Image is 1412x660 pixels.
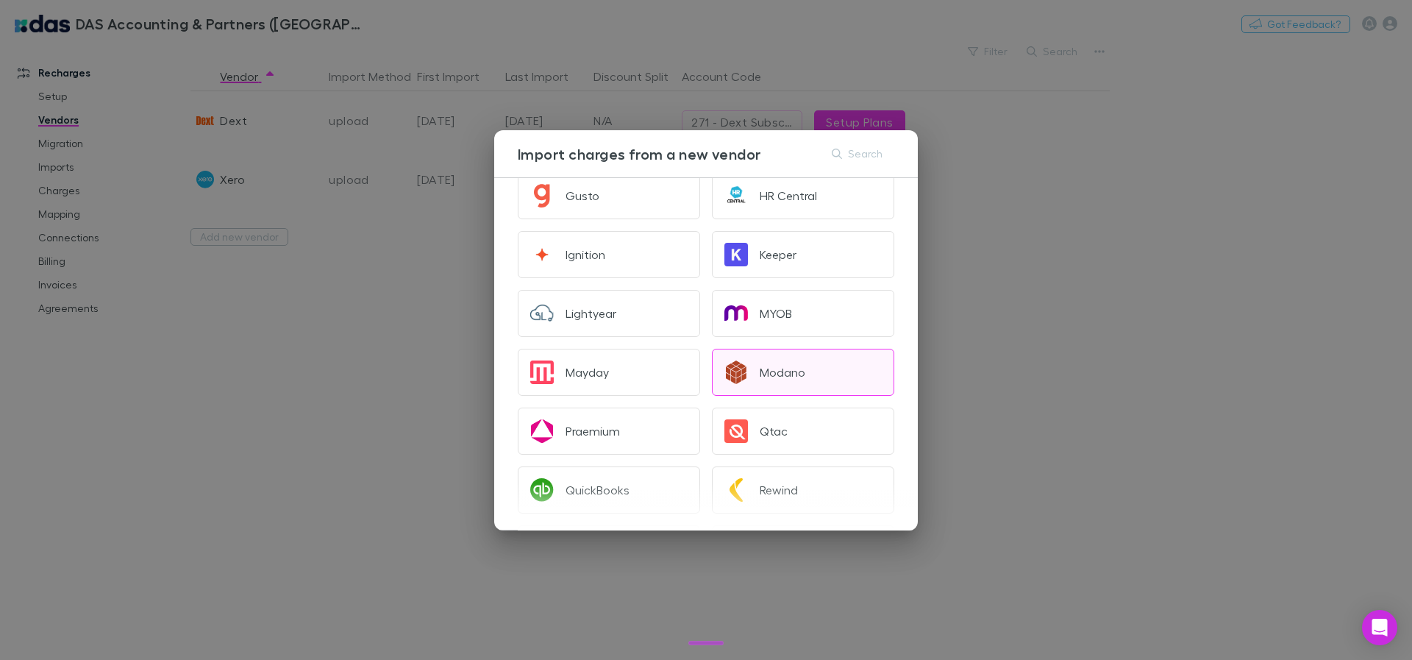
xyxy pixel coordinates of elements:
img: QuickBooks's Logo [530,478,554,502]
div: QuickBooks [566,483,630,497]
img: Modano's Logo [724,361,748,384]
button: Rewind [712,466,894,514]
img: Lightyear's Logo [530,302,554,325]
img: Qtac's Logo [724,419,748,443]
div: Open Intercom Messenger [1362,610,1397,645]
div: Keeper [760,247,796,262]
img: Mayday's Logo [530,361,554,384]
div: Praemium [566,424,620,439]
button: Keeper [712,231,894,278]
div: Gusto [566,188,599,203]
button: HR Central [712,172,894,219]
button: MYOB [712,290,894,337]
button: Modano [712,349,894,396]
img: HR Central's Logo [724,184,748,207]
img: MYOB's Logo [724,302,748,325]
button: QuickBooks [518,466,700,514]
button: Search [824,145,891,163]
div: Rewind [760,483,798,497]
div: Qtac [760,424,788,439]
div: HR Central [760,188,817,203]
img: Praemium's Logo [530,419,554,443]
button: Lightyear [518,290,700,337]
h3: Import charges from a new vendor [518,145,761,163]
img: Rewind's Logo [724,478,748,502]
button: Mayday [518,349,700,396]
div: Ignition [566,247,605,262]
div: MYOB [760,306,792,321]
button: Qtac [712,408,894,455]
img: Gusto's Logo [530,184,554,207]
div: Mayday [566,365,609,380]
img: Keeper's Logo [724,243,748,266]
button: Praemium [518,408,700,455]
div: Lightyear [566,306,616,321]
button: Gusto [518,172,700,219]
img: Ignition's Logo [530,243,554,266]
div: Modano [760,365,805,380]
button: Ignition [518,231,700,278]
